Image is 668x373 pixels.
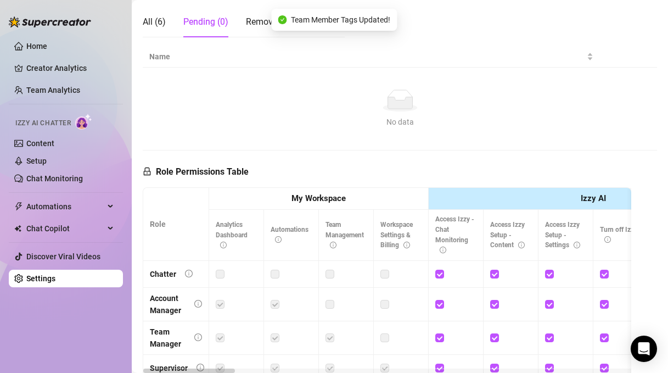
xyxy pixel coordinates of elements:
span: info-circle [194,333,202,341]
span: info-circle [275,236,282,243]
div: Open Intercom Messenger [631,336,657,362]
span: thunderbolt [14,202,23,211]
span: Automations [26,198,104,215]
a: Content [26,139,54,148]
h5: Role Permissions Table [143,165,249,179]
span: info-circle [574,242,580,248]
span: Access Izzy Setup - Content [490,221,525,249]
a: Discover Viral Videos [26,252,100,261]
a: Team Analytics [26,86,80,94]
th: Role [143,188,209,261]
span: lock [143,167,151,176]
a: Settings [26,274,55,283]
span: Analytics Dashboard [216,221,248,249]
div: Account Manager [150,292,186,316]
span: Access Izzy Setup - Settings [545,221,580,249]
span: info-circle [330,242,336,248]
span: Name [149,51,585,63]
span: info-circle [197,364,204,371]
div: Removed (0) [246,15,295,29]
span: info-circle [185,270,193,277]
img: Chat Copilot [14,225,21,232]
span: Izzy AI Chatter [15,118,71,129]
span: check-circle [278,15,287,24]
th: Name [143,46,600,68]
span: Automations [271,226,308,244]
span: Workspace Settings & Billing [380,221,413,249]
a: Setup [26,157,47,165]
span: info-circle [194,300,202,308]
span: info-circle [220,242,227,248]
span: Access Izzy - Chat Monitoring [435,215,474,254]
span: info-circle [518,242,525,248]
strong: My Workspace [291,193,346,203]
span: Turn off Izzy [600,226,637,244]
div: Team Manager [150,326,186,350]
span: info-circle [604,236,611,243]
a: Home [26,42,47,51]
span: Team Member Tags Updated! [291,14,390,26]
a: Chat Monitoring [26,174,83,183]
strong: Izzy AI [581,193,606,203]
div: Chatter [150,268,176,280]
div: All (6) [143,15,166,29]
span: Team Management [325,221,364,249]
div: Pending (0) [183,15,228,29]
div: No data [154,116,646,128]
span: info-circle [403,242,410,248]
span: Chat Copilot [26,220,104,237]
img: logo-BBDzfeDw.svg [9,16,91,27]
span: info-circle [440,247,446,253]
a: Creator Analytics [26,59,114,77]
img: AI Chatter [75,114,92,130]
